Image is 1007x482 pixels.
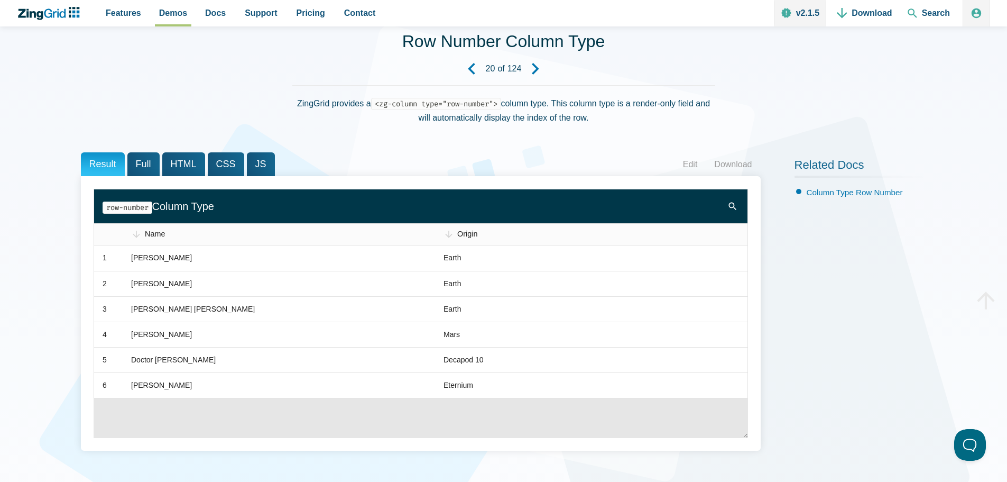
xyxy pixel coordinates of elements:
[131,329,192,341] div: [PERSON_NAME]
[457,54,486,83] a: Previous Demo
[81,152,125,176] span: Result
[103,354,107,367] div: 5
[106,6,141,20] span: Features
[245,6,277,20] span: Support
[444,252,461,265] div: Earth
[726,189,739,223] zg-button: search
[131,278,192,290] div: [PERSON_NAME]
[103,252,107,265] div: 1
[794,158,927,178] h2: Related Docs
[444,379,473,392] div: Eternium
[131,379,192,392] div: [PERSON_NAME]
[706,157,760,172] a: Download
[145,230,165,238] span: Name
[807,188,903,197] a: Column Type Row Number
[247,152,275,176] span: JS
[444,303,461,316] div: Earth
[521,54,550,83] a: Next Demo
[675,157,706,172] a: Edit
[103,303,107,316] div: 3
[103,202,152,214] code: row-number
[371,98,501,110] code: <zg-column type="row-number">
[103,278,107,290] div: 2
[954,429,986,461] iframe: Toggle Customer Support
[159,6,187,20] span: Demos
[486,65,495,73] strong: 20
[444,329,460,341] div: Mars
[344,6,376,20] span: Contact
[131,252,192,265] div: [PERSON_NAME]
[497,65,504,73] span: of
[162,152,205,176] span: HTML
[297,6,325,20] span: Pricing
[444,278,461,290] div: Earth
[103,197,726,215] div: Column Type
[457,230,477,238] span: Origin
[292,85,715,135] div: ZingGrid provides a column type. This column type is a render-only field and will automatically d...
[103,379,107,392] div: 6
[131,354,216,367] div: Doctor [PERSON_NAME]
[127,152,160,176] span: Full
[17,7,85,20] a: ZingChart Logo. Click to return to the homepage
[205,6,226,20] span: Docs
[103,329,107,341] div: 4
[444,354,484,367] div: Decapod 10
[131,303,255,316] div: [PERSON_NAME] [PERSON_NAME]
[402,31,605,54] h1: Row Number Column Type
[208,152,244,176] span: CSS
[507,65,522,73] strong: 124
